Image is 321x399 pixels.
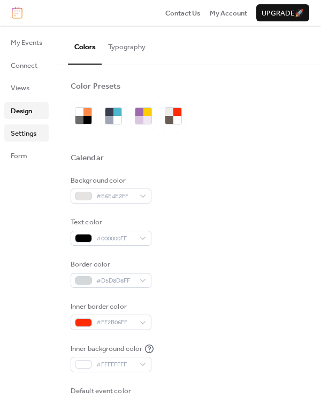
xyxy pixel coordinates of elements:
[71,386,149,396] div: Default event color
[11,60,37,71] span: Connect
[4,102,49,119] a: Design
[71,301,149,312] div: Inner border color
[165,8,201,19] span: Contact Us
[4,57,49,74] a: Connect
[4,147,49,164] a: Form
[71,81,120,92] div: Color Presets
[11,106,32,116] span: Design
[11,151,27,161] span: Form
[96,276,134,286] span: #D5D8D8FF
[102,26,152,63] button: Typography
[4,124,49,142] a: Settings
[71,343,142,354] div: Inner background color
[12,7,22,19] img: logo
[256,4,309,21] button: Upgrade🚀
[11,128,36,139] span: Settings
[71,217,149,228] div: Text color
[210,7,247,18] a: My Account
[11,83,29,93] span: Views
[96,191,134,202] span: #E6E4E2FF
[71,259,149,270] div: Border color
[11,37,42,48] span: My Events
[210,8,247,19] span: My Account
[68,26,102,64] button: Colors
[71,175,149,186] div: Background color
[165,7,201,18] a: Contact Us
[71,153,104,163] div: Calendar
[96,317,134,328] span: #FF2B06FF
[4,79,49,96] a: Views
[4,34,49,51] a: My Events
[96,233,134,244] span: #000000FF
[262,8,304,19] span: Upgrade 🚀
[96,359,134,370] span: #FFFFFFFF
